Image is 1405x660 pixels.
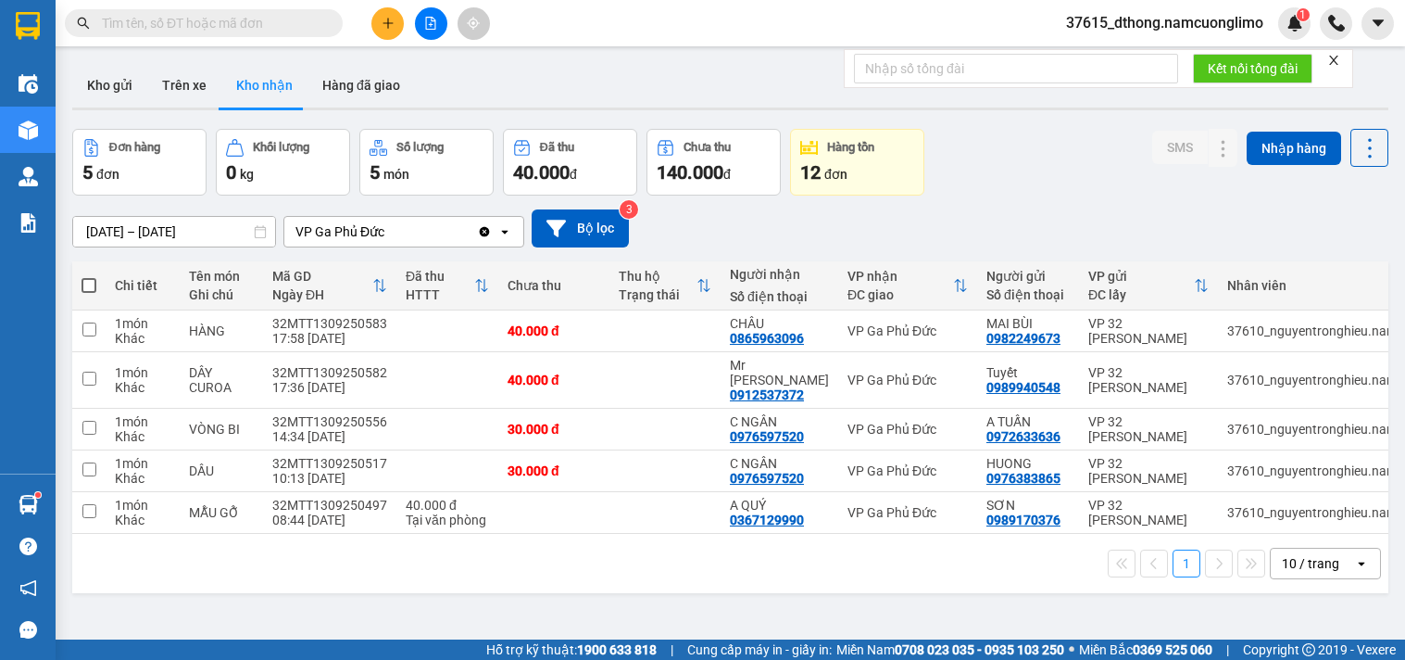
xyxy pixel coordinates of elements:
[115,471,170,486] div: Khác
[1302,643,1315,656] span: copyright
[115,456,170,471] div: 1 món
[986,429,1060,444] div: 0972633636
[730,471,804,486] div: 0976597520
[272,456,387,471] div: 32MTT1309250517
[1088,269,1194,284] div: VP gửi
[986,456,1070,471] div: HUONG
[986,287,1070,302] div: Số điện thoại
[847,287,953,302] div: ĐC giao
[16,12,40,40] img: logo-vxr
[1208,58,1298,79] span: Kết nối tổng đài
[847,422,968,437] div: VP Ga Phủ Đức
[272,380,387,395] div: 17:36 [DATE]
[396,141,444,154] div: Số lượng
[1088,414,1209,444] div: VP 32 [PERSON_NAME]
[1226,640,1229,660] span: |
[295,222,384,241] div: VP Ga Phủ Đức
[216,129,350,196] button: Khối lượng0kg
[73,217,275,247] input: Select a date range.
[847,463,968,478] div: VP Ga Phủ Đức
[382,17,395,30] span: plus
[847,373,968,387] div: VP Ga Phủ Đức
[19,495,38,514] img: warehouse-icon
[1286,15,1303,32] img: icon-new-feature
[730,513,804,527] div: 0367129990
[1327,54,1340,67] span: close
[253,141,309,154] div: Khối lượng
[406,498,489,513] div: 40.000 đ
[35,492,41,498] sup: 1
[730,387,804,402] div: 0912537372
[684,141,731,154] div: Chưa thu
[19,621,37,639] span: message
[477,224,492,239] svg: Clear value
[986,414,1070,429] div: A TUẤN
[458,7,490,40] button: aim
[986,331,1060,346] div: 0982249673
[854,54,1178,83] input: Nhập số tổng đài
[396,261,498,311] th: Toggle SortBy
[189,287,254,302] div: Ghi chú
[986,316,1070,331] div: MAI BÙI
[609,261,721,311] th: Toggle SortBy
[115,316,170,331] div: 1 món
[730,498,829,513] div: A QUÝ
[620,200,638,219] sup: 3
[406,269,474,284] div: Đã thu
[513,161,570,184] span: 40.000
[800,161,821,184] span: 12
[730,429,804,444] div: 0976597520
[1088,456,1209,486] div: VP 32 [PERSON_NAME]
[1088,316,1209,346] div: VP 32 [PERSON_NAME]
[1088,287,1194,302] div: ĐC lấy
[824,167,847,182] span: đơn
[115,513,170,527] div: Khác
[415,7,447,40] button: file-add
[383,167,409,182] span: món
[730,267,829,282] div: Người nhận
[189,365,254,395] div: DÂY CUROA
[646,129,781,196] button: Chưa thu140.000đ
[19,213,38,233] img: solution-icon
[986,471,1060,486] div: 0976383865
[986,498,1070,513] div: SƠN
[687,640,832,660] span: Cung cấp máy in - giấy in:
[272,331,387,346] div: 17:58 [DATE]
[115,278,170,293] div: Chi tiết
[72,63,147,108] button: Kho gửi
[115,429,170,444] div: Khác
[115,380,170,395] div: Khác
[115,414,170,429] div: 1 món
[240,167,254,182] span: kg
[19,121,38,140] img: warehouse-icon
[272,471,387,486] div: 10:13 [DATE]
[1079,261,1218,311] th: Toggle SortBy
[19,538,37,555] span: question-circle
[1133,642,1212,657] strong: 0369 525 060
[671,640,673,660] span: |
[730,331,804,346] div: 0865963096
[1088,365,1209,395] div: VP 32 [PERSON_NAME]
[508,422,600,437] div: 30.000 đ
[189,422,254,437] div: VÒNG BI
[986,513,1060,527] div: 0989170376
[109,141,160,154] div: Đơn hàng
[503,129,637,196] button: Đã thu40.000đ
[272,429,387,444] div: 14:34 [DATE]
[96,167,119,182] span: đơn
[986,380,1060,395] div: 0989940548
[1069,646,1074,654] span: ⚪️
[371,7,404,40] button: plus
[1299,8,1306,21] span: 1
[72,129,207,196] button: Đơn hàng5đơn
[467,17,480,30] span: aim
[115,365,170,380] div: 1 món
[272,269,372,284] div: Mã GD
[790,129,924,196] button: Hàng tồn12đơn
[189,269,254,284] div: Tên món
[147,63,221,108] button: Trên xe
[424,17,437,30] span: file-add
[1051,11,1278,34] span: 37615_dthong.namcuonglimo
[827,141,874,154] div: Hàng tồn
[1193,54,1312,83] button: Kết nối tổng đài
